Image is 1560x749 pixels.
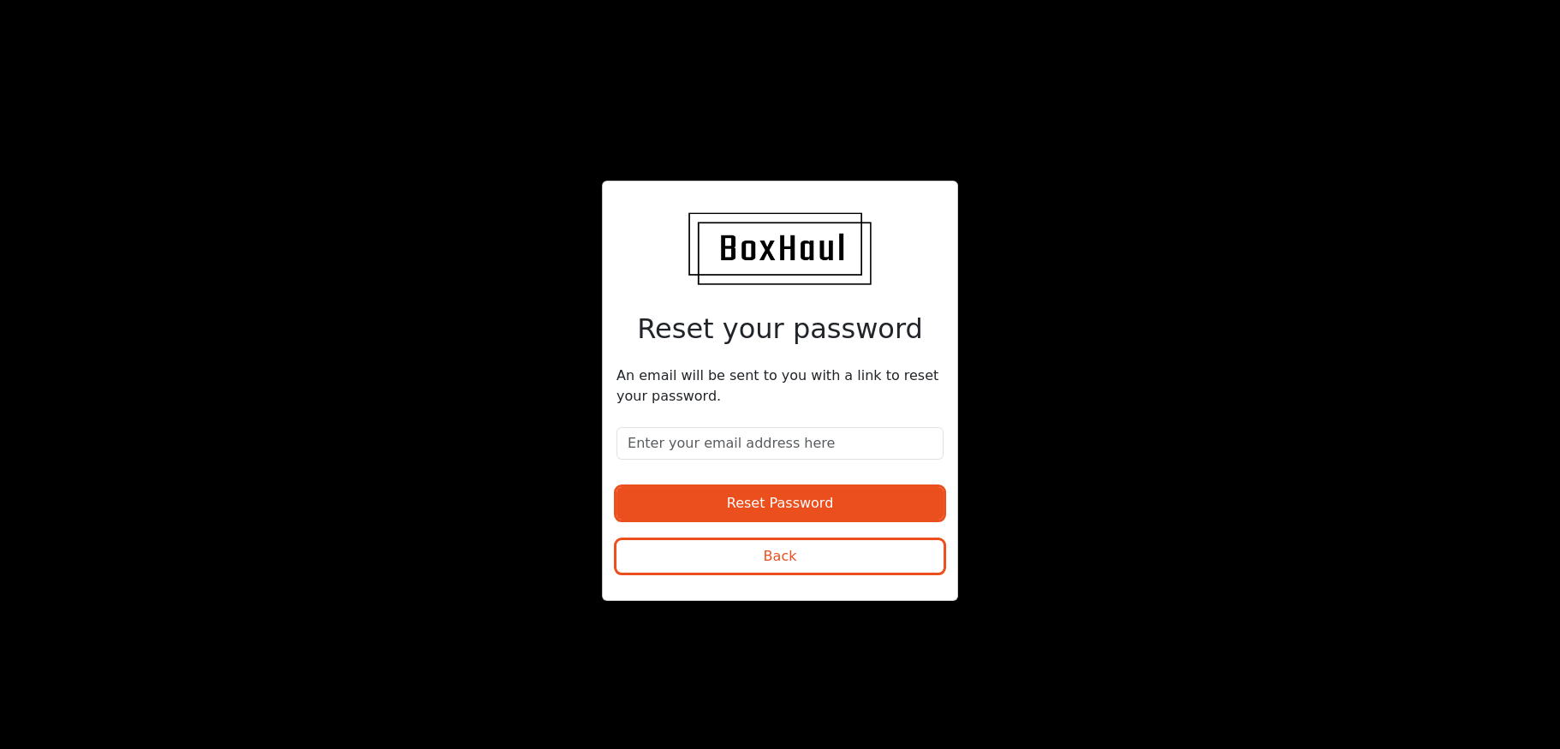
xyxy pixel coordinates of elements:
img: BoxHaul [688,212,872,285]
button: Reset Password [616,487,944,520]
input: Enter your email address here [616,427,944,460]
p: An email will be sent to you with a link to reset your password. [616,366,944,407]
button: Back [616,540,944,573]
a: Back [616,551,944,568]
h2: Reset your password [616,312,944,345]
